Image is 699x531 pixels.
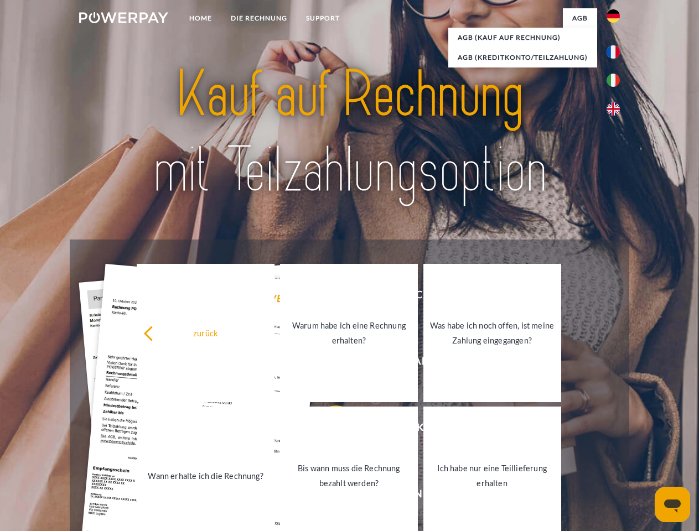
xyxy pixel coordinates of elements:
a: AGB (Kreditkonto/Teilzahlung) [448,48,597,67]
a: Was habe ich noch offen, ist meine Zahlung eingegangen? [423,264,561,402]
iframe: Schaltfläche zum Öffnen des Messaging-Fensters [655,487,690,522]
a: Home [180,8,221,28]
img: logo-powerpay-white.svg [79,12,168,23]
img: en [607,102,620,116]
img: fr [607,45,620,59]
a: DIE RECHNUNG [221,8,297,28]
img: title-powerpay_de.svg [106,53,593,212]
a: AGB (Kauf auf Rechnung) [448,28,597,48]
div: zurück [143,325,268,340]
div: Was habe ich noch offen, ist meine Zahlung eingegangen? [430,318,555,348]
div: Wann erhalte ich die Rechnung? [143,468,268,483]
div: Warum habe ich eine Rechnung erhalten? [287,318,411,348]
div: Bis wann muss die Rechnung bezahlt werden? [287,461,411,491]
a: SUPPORT [297,8,349,28]
img: de [607,9,620,23]
div: Ich habe nur eine Teillieferung erhalten [430,461,555,491]
a: agb [563,8,597,28]
img: it [607,74,620,87]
